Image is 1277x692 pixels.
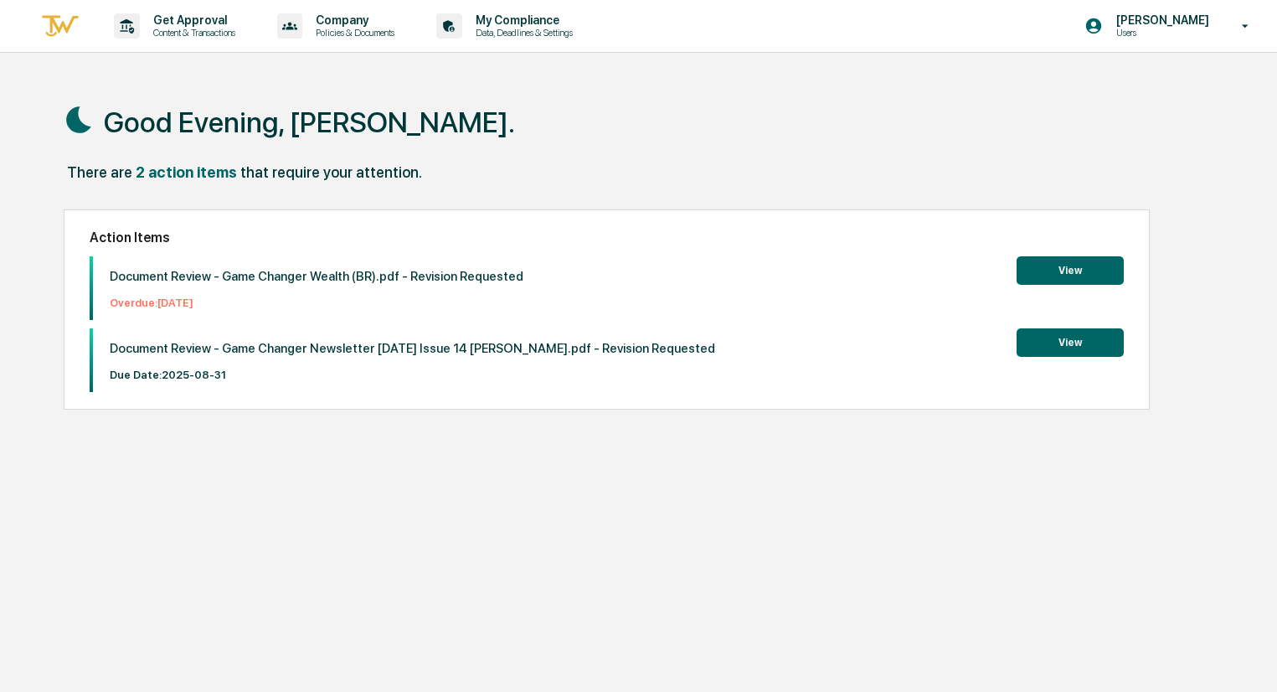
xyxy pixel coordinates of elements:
[462,13,581,27] p: My Compliance
[140,27,244,39] p: Content & Transactions
[136,163,237,181] div: 2 action items
[140,13,244,27] p: Get Approval
[40,13,80,40] img: logo
[110,369,715,381] p: Due Date: 2025-08-31
[1103,27,1218,39] p: Users
[90,230,1124,245] h2: Action Items
[1017,256,1124,285] button: View
[1017,333,1124,349] a: View
[1017,328,1124,357] button: View
[110,297,523,309] p: Overdue: [DATE]
[240,163,422,181] div: that require your attention.
[302,13,403,27] p: Company
[67,163,132,181] div: There are
[1017,261,1124,277] a: View
[462,27,581,39] p: Data, Deadlines & Settings
[110,269,523,284] p: Document Review - Game Changer Wealth (BR).pdf - Revision Requested
[302,27,403,39] p: Policies & Documents
[104,106,515,139] h1: Good Evening, [PERSON_NAME].
[110,341,715,356] p: Document Review - Game Changer Newsletter [DATE] Issue 14 [PERSON_NAME].pdf - Revision Requested
[1103,13,1218,27] p: [PERSON_NAME]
